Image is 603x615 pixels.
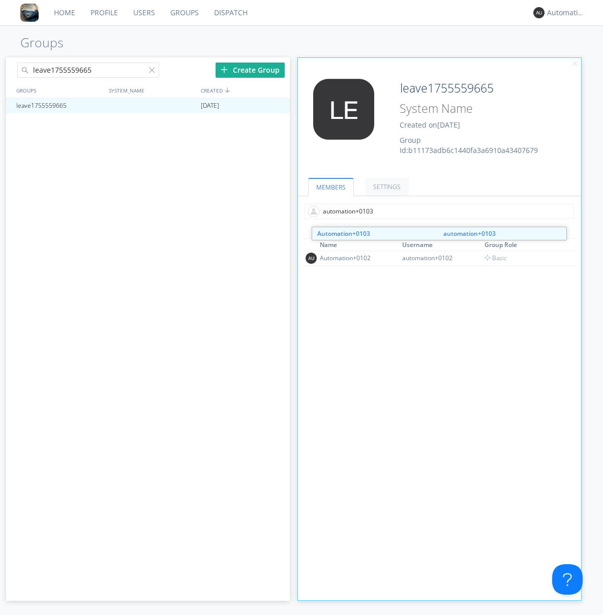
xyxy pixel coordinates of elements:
div: Automation+0004 [547,8,585,18]
div: Automation+0102 [320,254,396,262]
input: Group Name [396,79,531,98]
th: Toggle SortBy [401,239,483,251]
th: Toggle SortBy [318,239,401,251]
a: SETTINGS [365,178,409,196]
img: plus.svg [221,66,228,73]
strong: Automation+0103 [317,229,370,238]
span: [DATE] [437,120,460,130]
input: Search groups [17,63,159,78]
div: leave1755559665 [14,98,105,113]
img: 373638.png [306,79,382,140]
img: 373638.png [306,253,317,264]
input: Type name of user to add to group [305,204,574,219]
div: CREATED [198,83,291,98]
img: cancel.svg [571,60,579,68]
th: Toggle SortBy [483,239,565,251]
div: Create Group [216,63,285,78]
strong: automation+0103 [443,229,496,238]
img: 8ff700cf5bab4eb8a436322861af2272 [20,4,39,22]
div: automation+0102 [402,254,478,262]
a: MEMBERS [308,178,354,196]
input: System Name [396,100,531,117]
a: leave1755559665[DATE] [6,98,290,113]
img: 373638.png [533,7,545,18]
span: Basic [485,254,507,262]
div: MEMBERS [303,227,577,239]
div: GROUPS [14,83,104,98]
span: Group Id: b11173adb6c1440fa3a6910a43407679 [400,135,538,155]
h1: Groups [20,36,603,50]
div: SYSTEM_NAME [106,83,198,98]
span: [DATE] [201,98,219,113]
iframe: Toggle Customer Support [552,564,583,595]
span: Created on [400,120,460,130]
